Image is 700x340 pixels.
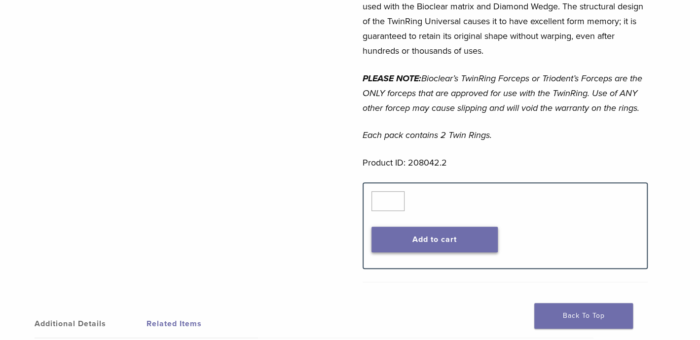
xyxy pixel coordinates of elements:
[371,227,498,252] button: Add to cart
[363,73,642,113] em: Bioclear’s TwinRing Forceps or Triodent’s Forceps are the ONLY forceps that are approved for use ...
[534,303,633,329] a: Back To Top
[363,155,648,170] p: Product ID: 208042.2
[35,310,147,338] a: Additional Details
[363,130,492,140] em: Each pack contains 2 Twin Rings.
[147,310,258,338] a: Related Items
[363,73,421,84] em: PLEASE NOTE:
